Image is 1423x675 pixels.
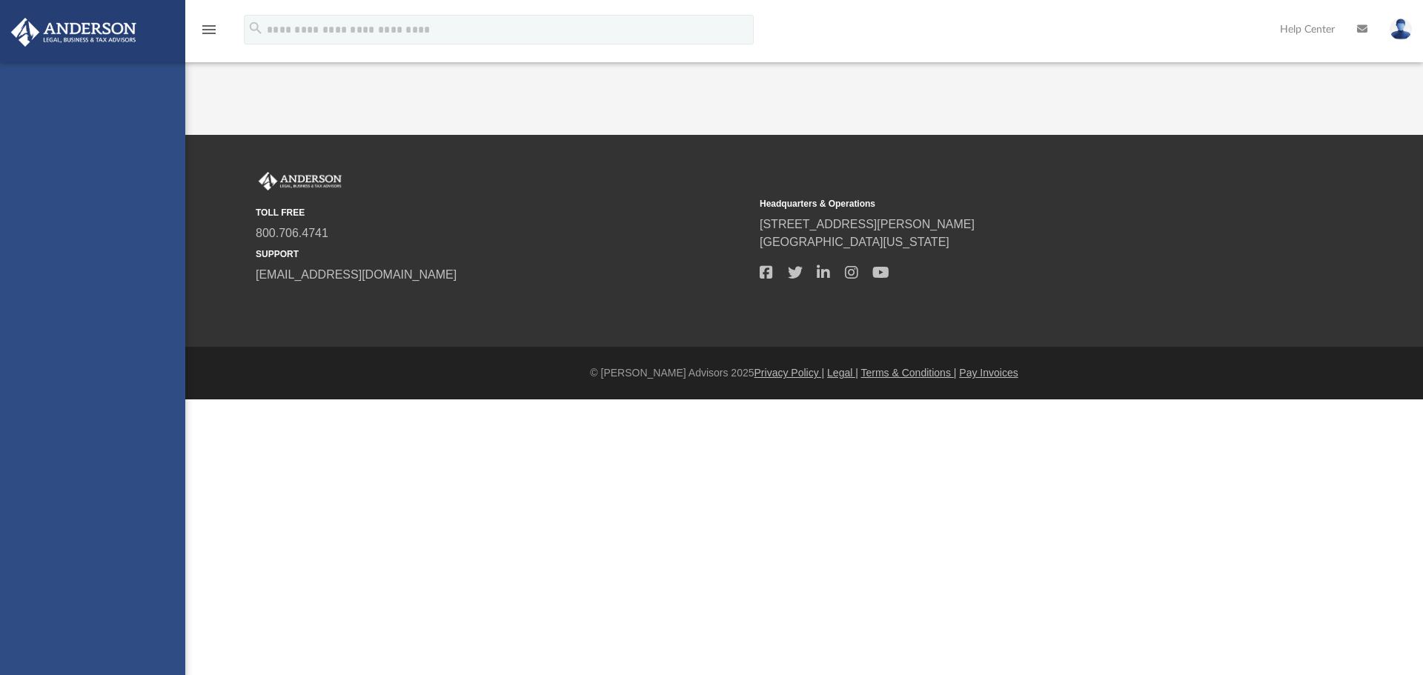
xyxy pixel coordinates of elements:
small: Headquarters & Operations [760,197,1253,210]
img: Anderson Advisors Platinum Portal [256,172,345,191]
div: © [PERSON_NAME] Advisors 2025 [185,365,1423,381]
small: TOLL FREE [256,206,749,219]
small: SUPPORT [256,247,749,261]
a: 800.706.4741 [256,227,328,239]
a: Terms & Conditions | [861,367,957,379]
a: [EMAIL_ADDRESS][DOMAIN_NAME] [256,268,457,281]
a: menu [200,28,218,39]
img: Anderson Advisors Platinum Portal [7,18,141,47]
a: Pay Invoices [959,367,1018,379]
a: Privacy Policy | [754,367,825,379]
i: menu [200,21,218,39]
a: [GEOGRAPHIC_DATA][US_STATE] [760,236,949,248]
i: search [248,20,264,36]
img: User Pic [1390,19,1412,40]
a: [STREET_ADDRESS][PERSON_NAME] [760,218,975,230]
a: Legal | [827,367,858,379]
